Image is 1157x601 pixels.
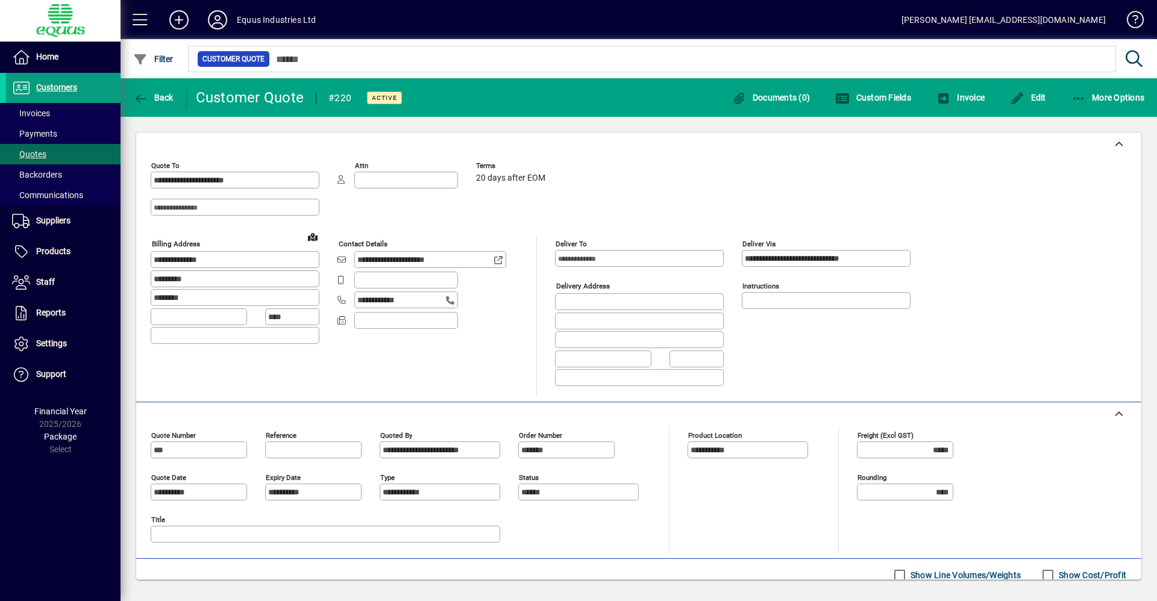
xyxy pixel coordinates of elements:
mat-label: Status [519,473,539,481]
span: Communications [12,190,83,200]
button: Edit [1007,87,1049,108]
a: Communications [6,185,121,205]
button: Add [160,9,198,31]
span: Active [372,94,397,102]
div: [PERSON_NAME] [EMAIL_ADDRESS][DOMAIN_NAME] [901,10,1106,30]
a: Reports [6,298,121,328]
button: Custom Fields [832,87,914,108]
a: Quotes [6,144,121,164]
a: Support [6,360,121,390]
mat-label: Quote number [151,431,196,439]
a: Backorders [6,164,121,185]
mat-label: Quoted by [380,431,412,439]
mat-label: Reference [266,431,296,439]
span: Documents (0) [732,93,810,102]
button: More Options [1068,87,1148,108]
a: Products [6,237,121,267]
span: Financial Year [34,406,87,416]
span: Edit [1010,93,1046,102]
span: Home [36,52,58,61]
span: Quotes [12,149,46,159]
div: #220 [328,89,351,108]
mat-label: Deliver To [556,240,587,248]
div: Customer Quote [196,88,304,107]
mat-label: Instructions [742,282,779,290]
span: Terms [476,162,548,170]
label: Show Cost/Profit [1056,569,1126,581]
a: Staff [6,267,121,297]
span: More Options [1071,93,1145,102]
span: Payments [12,129,57,139]
a: Knowledge Base [1118,2,1142,42]
span: Customers [36,83,77,92]
button: Invoice [933,87,988,108]
span: Settings [36,338,67,348]
span: Back [133,93,174,102]
mat-label: Expiry date [266,473,301,481]
div: Equus Industries Ltd [237,10,316,30]
a: Payments [6,123,121,144]
span: Invoice [936,93,985,102]
mat-label: Title [151,515,165,523]
button: Profile [198,9,237,31]
span: Products [36,246,71,256]
span: 20 days after EOM [476,173,545,183]
mat-label: Attn [355,161,368,170]
mat-label: Quote date [151,473,186,481]
span: Backorders [12,170,62,179]
mat-label: Quote To [151,161,180,170]
a: Suppliers [6,206,121,236]
a: Home [6,42,121,72]
mat-label: Order number [519,431,562,439]
button: Back [130,87,177,108]
span: Custom Fields [835,93,911,102]
mat-label: Product location [688,431,742,439]
button: Documents (0) [729,87,813,108]
mat-label: Freight (excl GST) [858,431,914,439]
app-page-header-button: Back [121,87,187,108]
mat-label: Type [380,473,395,481]
mat-label: Deliver via [742,240,776,248]
span: Staff [36,277,55,287]
span: Filter [133,54,174,64]
span: Suppliers [36,216,71,225]
a: Settings [6,329,121,359]
a: Invoices [6,103,121,123]
span: Support [36,369,66,379]
label: Show Line Volumes/Weights [908,569,1021,581]
mat-label: Rounding [858,473,886,481]
span: Customer Quote [202,53,265,65]
span: Reports [36,308,66,317]
a: View on map [303,227,322,246]
span: Invoices [12,108,50,118]
span: Package [44,432,77,441]
button: Filter [130,48,177,70]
